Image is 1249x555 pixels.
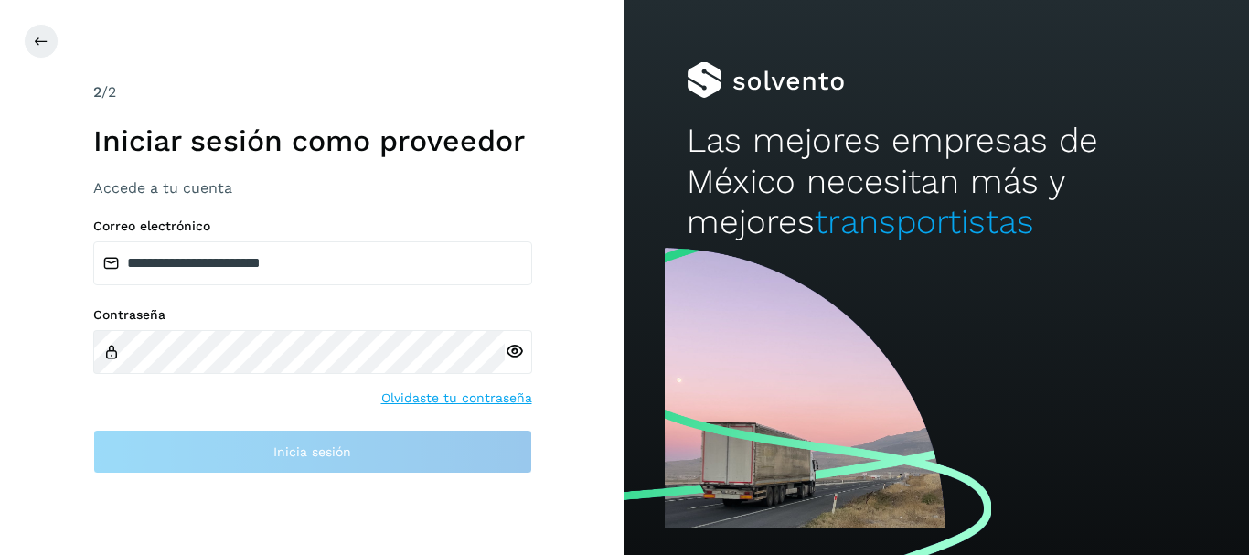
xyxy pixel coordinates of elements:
h1: Iniciar sesión como proveedor [93,123,532,158]
div: /2 [93,81,532,103]
label: Correo electrónico [93,219,532,234]
span: Inicia sesión [273,445,351,458]
label: Contraseña [93,307,532,323]
h2: Las mejores empresas de México necesitan más y mejores [687,121,1186,242]
h3: Accede a tu cuenta [93,179,532,197]
span: transportistas [815,202,1034,241]
span: 2 [93,83,101,101]
a: Olvidaste tu contraseña [381,389,532,408]
button: Inicia sesión [93,430,532,474]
